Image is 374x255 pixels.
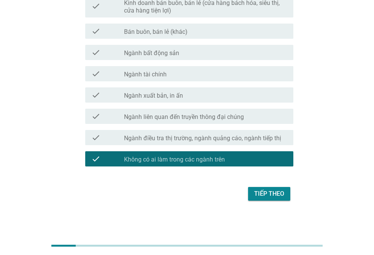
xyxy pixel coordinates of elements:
[91,133,100,142] i: check
[124,135,281,142] label: Ngành điều tra thị trường, ngành quảng cáo, ngành tiếp thị
[124,71,167,78] label: Ngành tài chính
[91,112,100,121] i: check
[91,154,100,163] i: check
[124,156,225,163] label: Không có ai làm trong các ngành trên
[248,187,290,201] button: Tiếp theo
[91,27,100,36] i: check
[91,90,100,100] i: check
[124,49,179,57] label: Ngành bất động sản
[91,69,100,78] i: check
[124,92,183,100] label: Ngành xuất bản, in ấn
[254,189,284,198] div: Tiếp theo
[91,48,100,57] i: check
[124,113,244,121] label: Ngành liên quan đến truyền thông đại chúng
[124,28,188,36] label: Bán buôn, bán lẻ (khác)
